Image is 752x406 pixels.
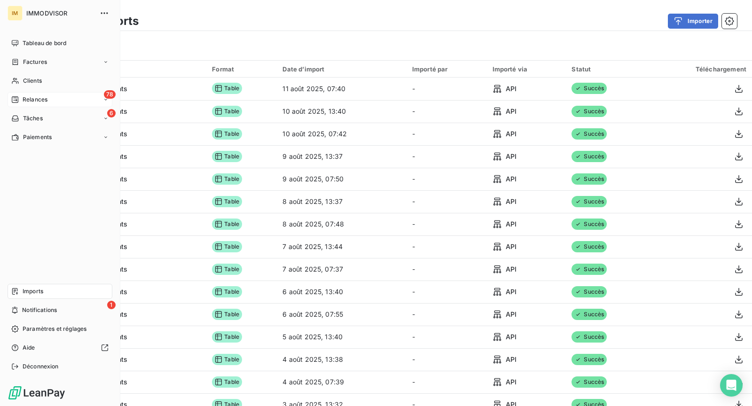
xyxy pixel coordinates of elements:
td: - [407,371,487,393]
div: Importé via [493,65,561,73]
span: Table [212,309,242,320]
span: Succès [572,196,607,207]
span: Notifications [22,306,57,314]
td: - [407,213,487,235]
a: 78Relances [8,92,112,107]
td: - [407,123,487,145]
span: Factures [23,58,47,66]
span: 78 [104,90,116,99]
span: Succès [572,173,607,185]
span: API [506,174,517,184]
span: Relances [23,95,47,104]
span: Table [212,151,242,162]
div: Téléchargement [651,65,746,73]
td: - [407,78,487,100]
span: Table [212,331,242,343]
a: Clients [8,73,112,88]
span: Succès [572,376,607,388]
td: 6 août 2025, 13:40 [277,281,406,303]
a: Paramètres et réglages [8,321,112,336]
span: Déconnexion [23,362,59,371]
span: Table [212,286,242,297]
span: API [506,219,517,229]
div: Statut [572,65,640,73]
td: 11 août 2025, 07:40 [277,78,406,100]
span: Table [212,106,242,117]
span: API [506,355,517,364]
a: Aide [8,340,112,355]
span: Table [212,196,242,207]
span: API [506,265,517,274]
td: - [407,303,487,326]
a: Tableau de bord [8,36,112,51]
span: Paiements [23,133,52,141]
span: Paramètres et réglages [23,325,86,333]
span: Succès [572,241,607,252]
td: - [407,190,487,213]
span: Succès [572,128,607,140]
span: Table [212,264,242,275]
span: Table [212,241,242,252]
span: Table [212,376,242,388]
td: 5 août 2025, 13:40 [277,326,406,348]
span: Succès [572,309,607,320]
span: API [506,152,517,161]
span: API [506,197,517,206]
td: - [407,281,487,303]
td: 10 août 2025, 07:42 [277,123,406,145]
td: - [407,168,487,190]
span: Table [212,219,242,230]
a: 6Tâches [8,111,112,126]
td: 7 août 2025, 07:37 [277,258,406,281]
span: API [506,242,517,251]
a: Paiements [8,130,112,145]
td: 9 août 2025, 13:37 [277,145,406,168]
span: Table [212,83,242,94]
td: - [407,258,487,281]
span: Succès [572,151,607,162]
span: IMMODVISOR [26,9,94,17]
a: Factures [8,55,112,70]
button: Importer [668,14,718,29]
span: API [506,332,517,342]
img: Logo LeanPay [8,385,66,400]
span: API [506,310,517,319]
span: Clients [23,77,42,85]
span: Table [212,354,242,365]
span: Table [212,128,242,140]
div: Open Intercom Messenger [720,374,743,397]
span: API [506,377,517,387]
div: Importé par [412,65,481,73]
td: - [407,145,487,168]
span: Tâches [23,114,43,123]
td: 10 août 2025, 13:40 [277,100,406,123]
td: - [407,326,487,348]
div: Import [45,65,201,73]
td: 4 août 2025, 07:39 [277,371,406,393]
span: Succès [572,354,607,365]
td: 9 août 2025, 07:50 [277,168,406,190]
span: API [506,107,517,116]
td: 8 août 2025, 13:37 [277,190,406,213]
span: Succès [572,219,607,230]
span: Succès [572,286,607,297]
td: 7 août 2025, 13:44 [277,235,406,258]
div: Format [212,65,271,73]
a: Imports [8,284,112,299]
td: 8 août 2025, 07:48 [277,213,406,235]
span: API [506,129,517,139]
span: API [506,84,517,94]
td: 6 août 2025, 07:55 [277,303,406,326]
div: Date d’import [282,65,400,73]
span: Succès [572,331,607,343]
span: API [506,287,517,297]
span: Imports [23,287,43,296]
span: 1 [107,301,116,309]
span: Succès [572,106,607,117]
td: 4 août 2025, 13:38 [277,348,406,371]
span: Succès [572,264,607,275]
td: - [407,348,487,371]
span: 6 [107,109,116,117]
span: Table [212,173,242,185]
span: Succès [572,83,607,94]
